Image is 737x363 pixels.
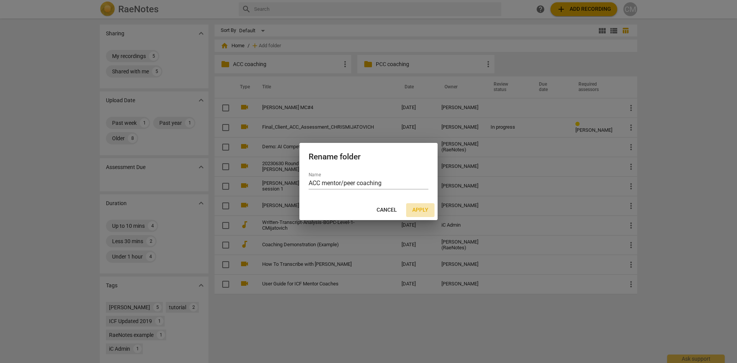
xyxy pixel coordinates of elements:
[309,152,428,162] h2: Rename folder
[309,173,321,177] label: Name
[412,206,428,214] span: Apply
[377,206,397,214] span: Cancel
[406,203,435,217] button: Apply
[370,203,403,217] button: Cancel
